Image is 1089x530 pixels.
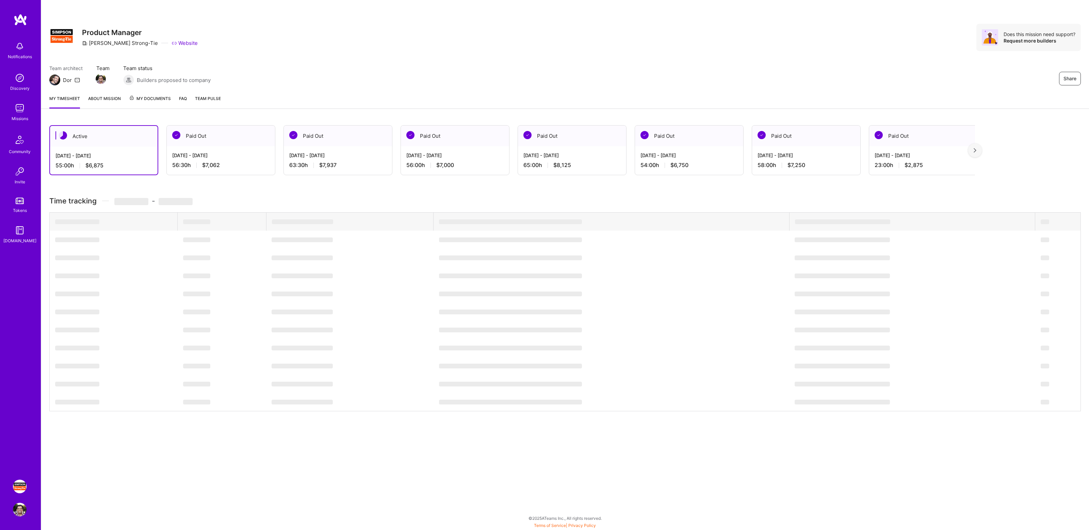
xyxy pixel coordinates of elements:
span: ‌ [159,198,193,205]
span: ‌ [439,292,582,296]
span: ‌ [272,328,333,332]
img: Active [59,131,67,139]
span: ‌ [439,274,582,278]
span: $6,875 [85,162,103,169]
div: 55:00 h [55,162,152,169]
img: Paid Out [875,131,883,139]
div: 23:00 h [875,162,972,169]
div: [DATE] - [DATE] [640,152,738,159]
span: ‌ [272,400,333,404]
span: $7,000 [436,162,454,169]
div: 54:00 h [640,162,738,169]
span: ‌ [183,237,210,242]
h3: Product Manager [82,28,198,37]
span: ‌ [795,400,890,404]
span: ‌ [55,382,99,386]
div: [DATE] - [DATE] [758,152,855,159]
img: right [974,148,976,153]
a: About Mission [88,95,121,109]
span: $2,875 [905,162,923,169]
div: [DATE] - [DATE] [172,152,270,159]
a: Team Member Avatar [96,73,105,85]
span: ‌ [272,292,333,296]
div: [PERSON_NAME] Strong-Tie [82,39,158,47]
div: Paid Out [167,126,275,146]
span: ‌ [55,255,99,260]
a: Simpson Strong-Tie: Product Manager [11,480,28,493]
a: User Avatar [11,503,28,516]
div: Paid Out [401,126,509,146]
a: Team Pulse [195,95,221,109]
img: Paid Out [172,131,180,139]
img: Team Architect [49,74,60,85]
div: [DATE] - [DATE] [523,152,621,159]
a: Privacy Policy [568,523,596,528]
span: ‌ [795,346,890,350]
div: Paid Out [518,126,626,146]
img: Community [12,132,28,148]
div: Community [9,148,31,155]
span: ‌ [1041,400,1049,404]
div: Dor [63,77,72,84]
div: Discovery [10,85,30,92]
img: Paid Out [640,131,649,139]
span: ‌ [439,346,582,350]
a: FAQ [179,95,187,109]
a: Terms of Service [534,523,566,528]
img: Avatar [982,29,998,46]
img: User Avatar [13,503,27,516]
div: Notifications [8,53,32,60]
div: Active [50,126,158,147]
span: ‌ [1041,237,1049,242]
span: ‌ [795,364,890,368]
div: Request more builders [1004,37,1075,44]
div: [DATE] - [DATE] [289,152,387,159]
div: © 2025 ATeams Inc., All rights reserved. [41,510,1089,527]
div: Invite [15,178,25,185]
span: ‌ [1041,382,1049,386]
span: ‌ [795,328,890,332]
span: ‌ [272,274,333,278]
span: ‌ [55,400,99,404]
span: ‌ [795,292,890,296]
span: ‌ [272,346,333,350]
div: 65:00 h [523,162,621,169]
i: icon Mail [75,77,80,83]
img: Team Member Avatar [96,74,106,84]
span: ‌ [183,400,210,404]
div: Paid Out [869,126,977,146]
span: ‌ [55,310,99,314]
span: Team Pulse [195,96,221,101]
div: Tokens [13,207,27,214]
span: ‌ [795,274,890,278]
span: ‌ [183,219,210,224]
img: Company Logo [49,24,74,48]
div: Paid Out [635,126,743,146]
div: Does this mission need support? [1004,31,1075,37]
span: ‌ [1041,292,1049,296]
span: ‌ [55,274,99,278]
span: ‌ [183,310,210,314]
span: ‌ [1041,255,1049,260]
span: ‌ [55,237,99,242]
span: ‌ [795,237,890,242]
span: | [534,523,596,528]
div: [DATE] - [DATE] [875,152,972,159]
button: Share [1059,72,1081,85]
span: Builders proposed to company [137,77,211,84]
span: $6,750 [670,162,688,169]
span: Share [1063,75,1076,82]
span: ‌ [55,292,99,296]
div: [DATE] - [DATE] [55,152,152,159]
span: ‌ [55,346,99,350]
span: ‌ [439,237,582,242]
div: Paid Out [752,126,860,146]
span: ‌ [272,310,333,314]
span: Team status [123,65,211,72]
div: Missions [12,115,28,122]
a: My Documents [129,95,171,109]
span: $7,062 [202,162,220,169]
span: $8,125 [553,162,571,169]
span: - [114,197,193,205]
span: ‌ [439,310,582,314]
